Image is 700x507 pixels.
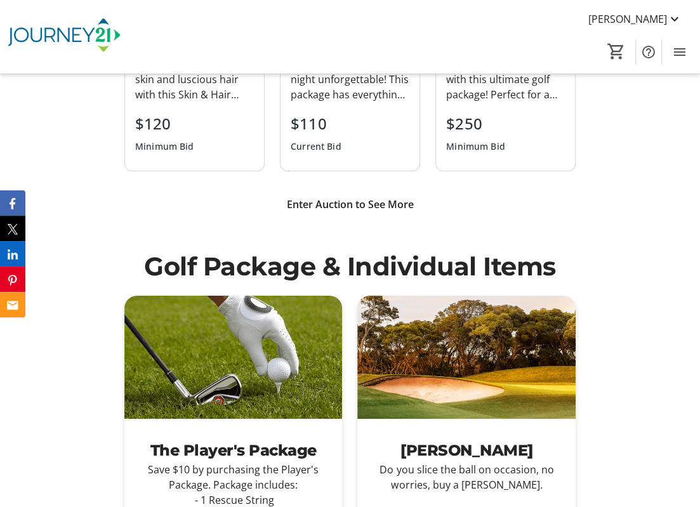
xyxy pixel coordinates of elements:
button: Help [636,39,661,65]
p: Golf Package & Individual Items [124,247,576,286]
div: [PERSON_NAME] [378,439,555,462]
button: Cart [605,40,628,63]
button: [PERSON_NAME] [578,9,692,29]
span: [PERSON_NAME] [588,11,667,27]
div: The Player's Package [145,439,322,462]
img: Journey21's Logo [8,5,121,69]
img: Mulligan [357,296,576,418]
button: Enter Auction to See More [271,192,428,217]
div: Current Bid [291,135,341,158]
div: Minimum Bid [446,135,505,158]
span: Enter Auction to See More [286,197,413,212]
div: $120 [135,112,194,135]
img: The Player's Package [124,296,343,418]
div: Treat yourself to glowing skin and luscious hair with this Skin & Hair Beauty Package! Includes a... [135,56,254,102]
div: Make your next date night unforgettable! This package has everything you need for a perfect eveni... [291,56,409,102]
button: Menu [667,39,692,65]
div: Hit the course in style with this ultimate golf package! Perfect for a fun day out with friends a... [446,56,565,102]
div: $250 [446,112,505,135]
div: Do you slice the ball on occasion, no worries, buy a [PERSON_NAME]. [378,462,555,492]
div: Minimum Bid [135,135,194,158]
div: $110 [291,112,341,135]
